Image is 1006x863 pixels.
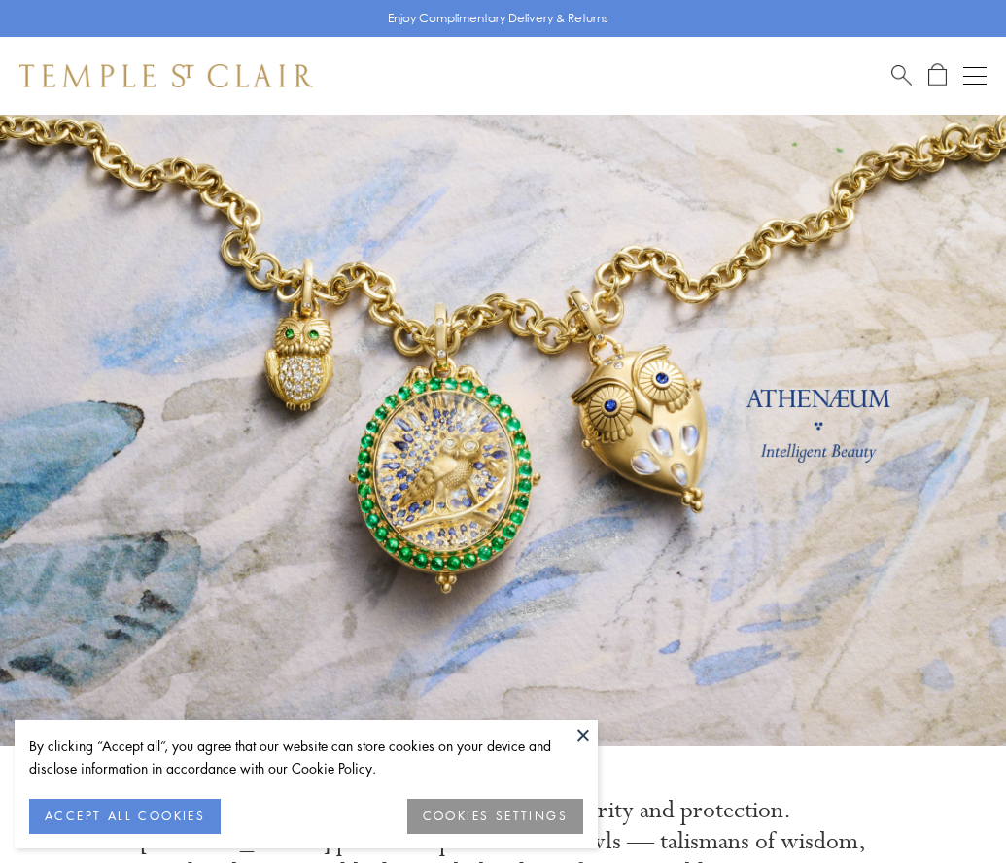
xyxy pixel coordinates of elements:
[928,63,947,87] a: Open Shopping Bag
[29,735,583,779] div: By clicking “Accept all”, you agree that our website can store cookies on your device and disclos...
[891,63,912,87] a: Search
[19,64,313,87] img: Temple St. Clair
[963,64,987,87] button: Open navigation
[407,799,583,834] button: COOKIES SETTINGS
[29,799,221,834] button: ACCEPT ALL COOKIES
[388,9,608,28] p: Enjoy Complimentary Delivery & Returns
